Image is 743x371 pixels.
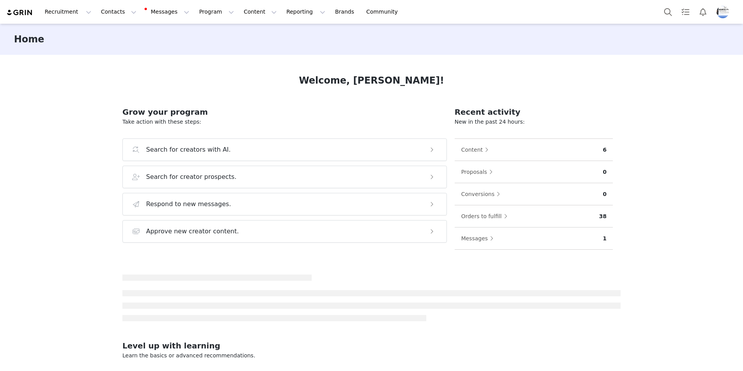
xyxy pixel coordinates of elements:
[141,3,194,21] button: Messages
[461,210,511,222] button: Orders to fulfill
[14,32,44,46] h3: Home
[603,146,607,154] p: 6
[362,3,406,21] a: Community
[694,3,712,21] button: Notifications
[239,3,281,21] button: Content
[6,9,33,16] img: grin logo
[712,6,737,18] button: Profile
[603,168,607,176] p: 0
[461,188,504,200] button: Conversions
[122,220,447,243] button: Approve new creator content.
[122,106,447,118] h2: Grow your program
[122,352,621,360] p: Learn the basics or advanced recommendations.
[717,6,729,18] img: 3ad3c439-0c34-4839-b3e2-2552427c3739.png
[122,118,447,126] p: Take action with these steps:
[122,193,447,215] button: Respond to new messages.
[146,145,231,154] h3: Search for creators with AI.
[677,3,694,21] a: Tasks
[299,73,444,87] h1: Welcome, [PERSON_NAME]!
[122,340,621,352] h2: Level up with learning
[330,3,361,21] a: Brands
[96,3,141,21] button: Contacts
[194,3,239,21] button: Program
[146,199,231,209] h3: Respond to new messages.
[146,227,239,236] h3: Approve new creator content.
[659,3,677,21] button: Search
[461,232,498,245] button: Messages
[122,138,447,161] button: Search for creators with AI.
[603,234,607,243] p: 1
[455,106,613,118] h2: Recent activity
[461,166,497,178] button: Proposals
[603,190,607,198] p: 0
[461,143,493,156] button: Content
[146,172,237,182] h3: Search for creator prospects.
[40,3,96,21] button: Recruitment
[455,118,613,126] p: New in the past 24 hours:
[282,3,330,21] button: Reporting
[599,212,607,220] p: 38
[122,166,447,188] button: Search for creator prospects.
